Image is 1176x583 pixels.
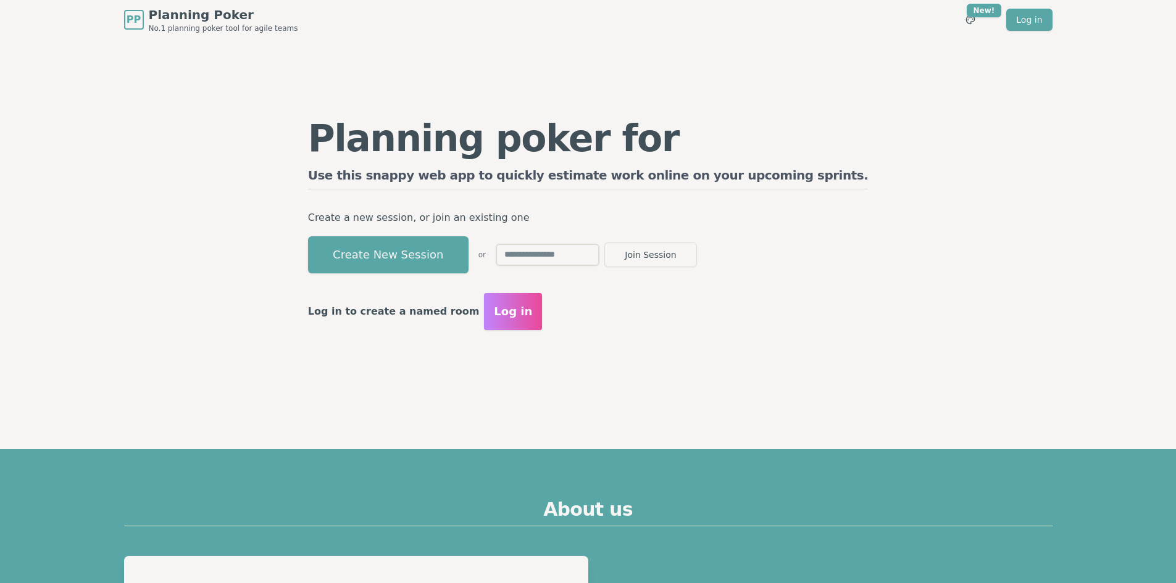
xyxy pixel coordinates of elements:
div: New! [967,4,1002,17]
span: Log in [494,303,532,320]
h1: Planning poker for [308,120,869,157]
button: New! [959,9,982,31]
button: Log in [484,293,542,330]
h2: About us [124,498,1053,526]
h2: Use this snappy web app to quickly estimate work online on your upcoming sprints. [308,167,869,189]
span: No.1 planning poker tool for agile teams [149,23,298,33]
p: Create a new session, or join an existing one [308,209,869,226]
span: Planning Poker [149,6,298,23]
p: Log in to create a named room [308,303,480,320]
span: PP [127,12,141,27]
button: Join Session [604,242,697,267]
a: Log in [1006,9,1052,31]
a: PPPlanning PokerNo.1 planning poker tool for agile teams [124,6,298,33]
span: or [478,250,486,260]
button: Create New Session [308,236,469,273]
